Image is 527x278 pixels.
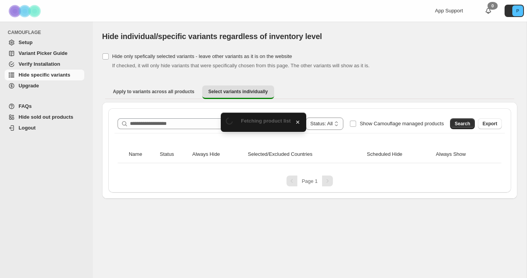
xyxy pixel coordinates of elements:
span: Apply to variants across all products [113,89,194,95]
span: Show Camouflage managed products [360,121,444,126]
th: Status [157,146,190,163]
button: Select variants individually [202,85,274,99]
span: Upgrade [19,83,39,89]
a: Logout [5,123,84,133]
span: Setup [19,39,32,45]
a: FAQs [5,101,84,112]
span: Search [455,121,470,127]
span: Hide individual/specific variants regardless of inventory level [102,32,322,41]
text: P [516,9,519,13]
span: Select variants individually [208,89,268,95]
span: Export [483,121,497,127]
button: Search [450,118,475,129]
a: Variant Picker Guide [5,48,84,59]
th: Selected/Excluded Countries [246,146,365,163]
th: Scheduled Hide [365,146,434,163]
span: Hide specific variants [19,72,70,78]
a: Upgrade [5,80,84,91]
span: Verify Installation [19,61,60,67]
button: Avatar with initials P [505,5,524,17]
span: Page 1 [302,178,317,184]
a: 0 [484,7,492,15]
th: Always Hide [190,146,246,163]
span: Avatar with initials P [512,5,523,16]
span: App Support [435,8,463,14]
span: Hide sold out products [19,114,73,120]
span: FAQs [19,103,32,109]
a: Verify Installation [5,59,84,70]
span: If checked, it will only hide variants that were specifically chosen from this page. The other va... [112,63,370,68]
img: Camouflage [6,0,45,22]
a: Setup [5,37,84,48]
span: Logout [19,125,36,131]
th: Always Show [433,146,493,163]
nav: Pagination [114,176,505,186]
a: Hide sold out products [5,112,84,123]
button: Apply to variants across all products [107,85,201,98]
a: Hide specific variants [5,70,84,80]
button: Export [478,118,502,129]
span: CAMOUFLAGE [8,29,87,36]
span: Variant Picker Guide [19,50,67,56]
span: Fetching product list [241,118,291,124]
span: Hide only spefically selected variants - leave other variants as it is on the website [112,53,292,59]
div: Select variants individually [102,102,517,199]
div: 0 [488,2,498,10]
th: Name [126,146,157,163]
